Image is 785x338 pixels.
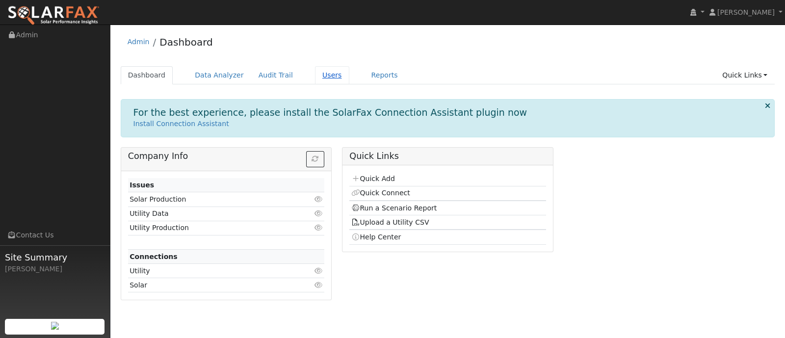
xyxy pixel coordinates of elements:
td: Utility Production [128,221,293,235]
i: Click to view [314,210,323,217]
i: Click to view [314,267,323,274]
a: Dashboard [159,36,213,48]
td: Solar Production [128,192,293,207]
a: Run a Scenario Report [351,204,437,212]
a: Help Center [351,233,401,241]
a: Upload a Utility CSV [351,218,429,226]
a: Install Connection Assistant [133,120,229,128]
a: Quick Add [351,175,395,182]
img: SolarFax [7,5,100,26]
i: Click to view [314,196,323,203]
a: Reports [364,66,405,84]
a: Data Analyzer [187,66,251,84]
i: Click to view [314,282,323,288]
span: Site Summary [5,251,105,264]
td: Solar [128,278,293,292]
a: Users [315,66,349,84]
a: Dashboard [121,66,173,84]
a: Audit Trail [251,66,300,84]
h1: For the best experience, please install the SolarFax Connection Assistant plugin now [133,107,527,118]
a: Admin [128,38,150,46]
i: Click to view [314,224,323,231]
td: Utility [128,264,293,278]
img: retrieve [51,322,59,330]
strong: Connections [130,253,178,260]
a: Quick Links [715,66,775,84]
td: Utility Data [128,207,293,221]
h5: Company Info [128,151,324,161]
a: Quick Connect [351,189,410,197]
div: [PERSON_NAME] [5,264,105,274]
span: [PERSON_NAME] [717,8,775,16]
strong: Issues [130,181,154,189]
h5: Quick Links [349,151,546,161]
